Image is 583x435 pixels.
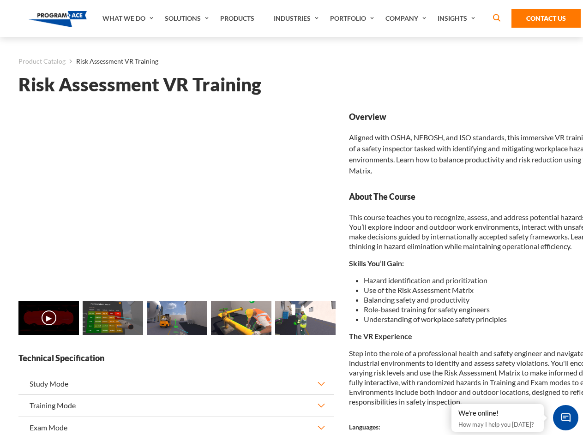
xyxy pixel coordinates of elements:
[147,301,207,335] img: Risk Assessment VR Training - Preview 2
[458,419,537,430] p: How may I help you [DATE]?
[18,111,334,289] iframe: Risk Assessment VR Training - Video 0
[66,55,158,67] li: Risk Assessment VR Training
[18,395,334,416] button: Training Mode
[211,301,271,335] img: Risk Assessment VR Training - Preview 3
[275,301,336,335] img: Risk Assessment VR Training - Preview 4
[458,409,537,418] div: We're online!
[553,405,578,430] span: Chat Widget
[18,373,334,394] button: Study Mode
[511,9,581,28] a: Contact Us
[18,55,66,67] a: Product Catalog
[349,423,380,431] strong: Languages:
[29,11,87,27] img: Program-Ace
[42,310,56,325] button: ▶
[18,301,79,335] img: Risk Assessment VR Training - Video 0
[18,352,334,364] strong: Technical Specification
[83,301,143,335] img: Risk Assessment VR Training - Preview 1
